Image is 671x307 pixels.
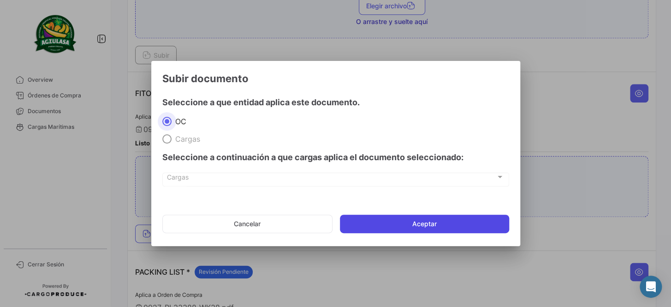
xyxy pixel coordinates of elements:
div: Abrir Intercom Messenger [640,276,662,298]
button: Cancelar [162,215,333,233]
span: Cargas [167,175,496,183]
h4: Seleccione a que entidad aplica este documento. [162,96,509,109]
span: Cargas [172,134,200,144]
h3: Subir documento [162,72,509,85]
span: OC [172,117,186,126]
button: Aceptar [340,215,509,233]
h4: Seleccione a continuación a que cargas aplica el documento seleccionado: [162,151,509,164]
